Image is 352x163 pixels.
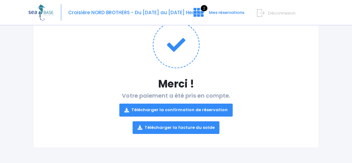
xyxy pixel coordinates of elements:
[68,9,203,16] span: Croisière NORD BROTHERS - Du [DATE] au [DATE] Heckler
[188,12,248,18] a: 2 Mes réservations
[209,9,244,15] span: Mes réservations
[46,92,306,134] h2: Votre paiement a été pris en compte.
[119,104,233,116] a: Télécharger la confirmation de réservation
[201,5,207,11] span: 2
[268,10,295,16] span: Déconnexion
[46,78,306,90] h1: Merci !
[133,121,220,134] a: Télécharger la facture du solde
